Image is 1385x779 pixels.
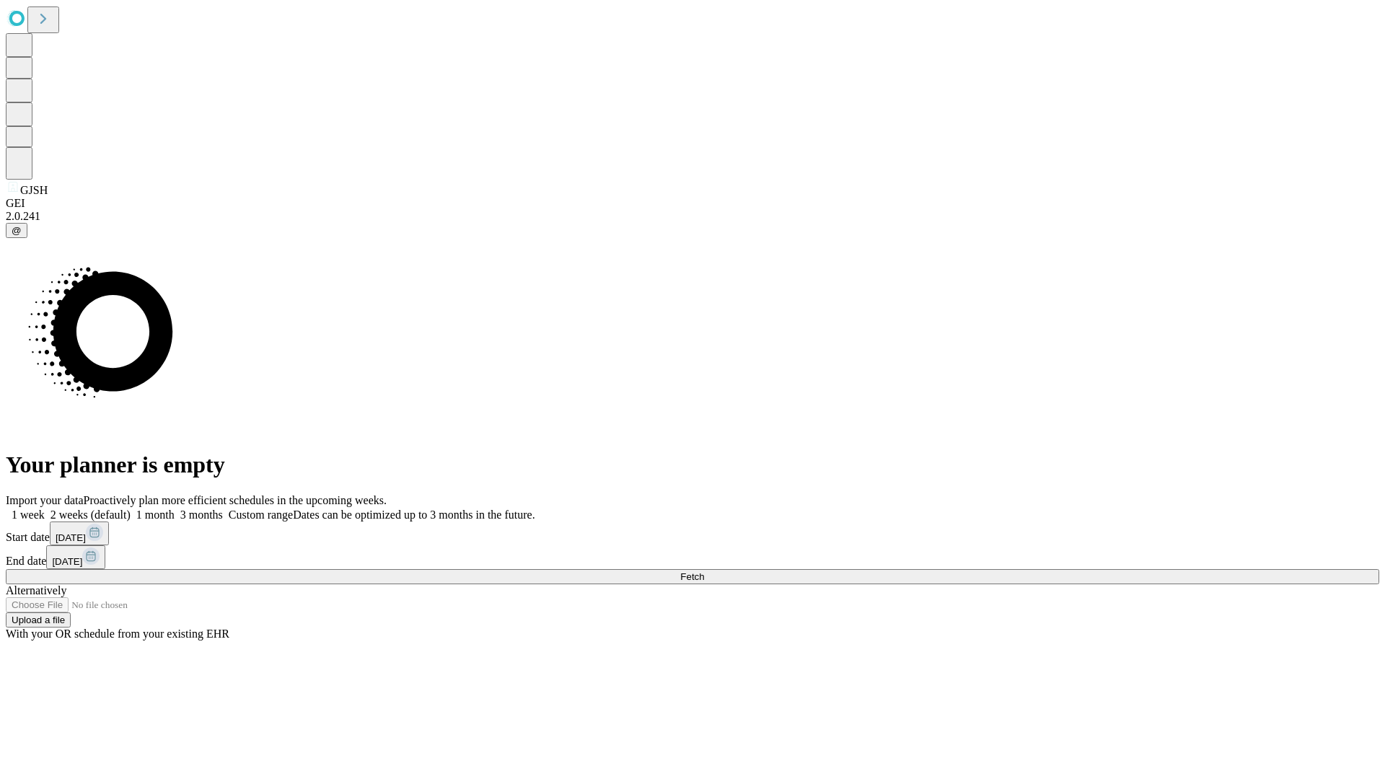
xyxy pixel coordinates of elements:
span: Import your data [6,494,84,506]
button: Fetch [6,569,1379,584]
span: Fetch [680,571,704,582]
span: @ [12,225,22,236]
button: [DATE] [50,521,109,545]
span: 3 months [180,509,223,521]
span: With your OR schedule from your existing EHR [6,628,229,640]
span: 2 weeks (default) [50,509,131,521]
span: Dates can be optimized up to 3 months in the future. [293,509,535,521]
div: GEI [6,197,1379,210]
button: @ [6,223,27,238]
span: Custom range [229,509,293,521]
span: 1 month [136,509,175,521]
span: 1 week [12,509,45,521]
span: Proactively plan more efficient schedules in the upcoming weeks. [84,494,387,506]
span: [DATE] [52,556,82,567]
span: GJSH [20,184,48,196]
h1: Your planner is empty [6,452,1379,478]
button: [DATE] [46,545,105,569]
div: Start date [6,521,1379,545]
div: End date [6,545,1379,569]
span: Alternatively [6,584,66,597]
div: 2.0.241 [6,210,1379,223]
span: [DATE] [56,532,86,543]
button: Upload a file [6,612,71,628]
